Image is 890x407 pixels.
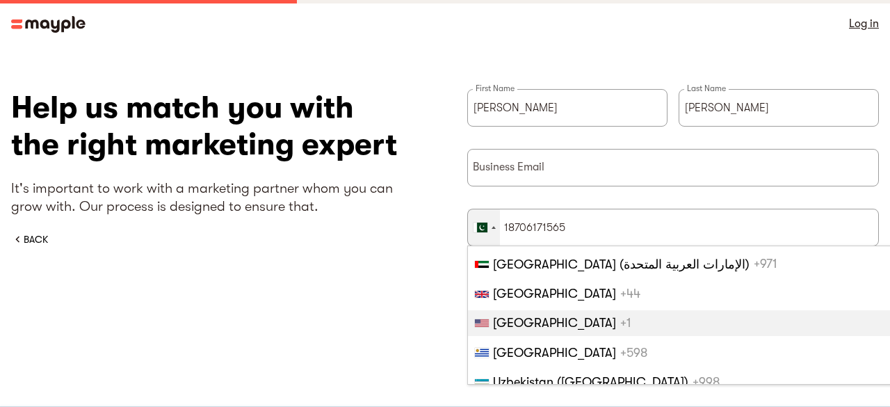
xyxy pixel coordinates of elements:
input: Phone Number [467,209,879,246]
label: Last Name [684,83,729,94]
span: +598 [620,346,647,360]
span: [GEOGRAPHIC_DATA] [493,287,616,301]
label: First Name [473,83,517,94]
span: Uzbekistan ([GEOGRAPHIC_DATA]) [493,375,688,389]
span: [GEOGRAPHIC_DATA] (‫الإمارات العربية المتحدة‬‎) [493,257,750,271]
p: It's important to work with a marketing partner whom you can grow with. Our process is designed t... [11,179,423,216]
a: Log in [849,14,879,33]
span: +998 [693,375,720,389]
span: [GEOGRAPHIC_DATA] [493,346,616,360]
form: briefForm [467,89,879,314]
h1: Help us match you with the right marketing expert [11,89,423,163]
div: Pakistan (‫پاکستان‬‎): +92 [468,209,500,246]
span: +971 [754,257,777,271]
span: +1 [620,316,631,330]
span: +44 [620,287,640,301]
span: [GEOGRAPHIC_DATA] [493,316,616,330]
div: BACK [24,232,48,246]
